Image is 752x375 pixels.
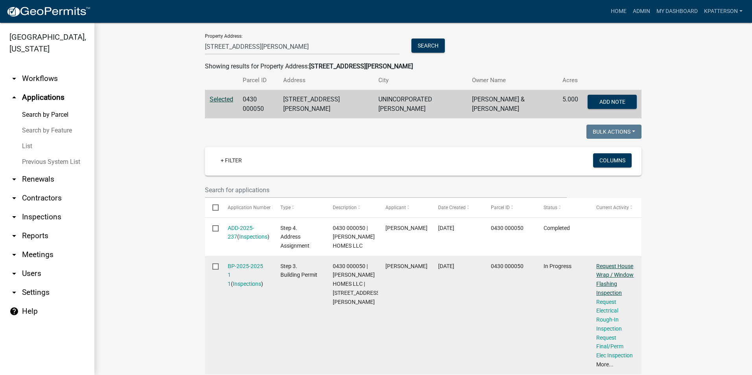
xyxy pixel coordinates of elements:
span: Step 3. Building Permit [280,263,317,278]
a: BP-2025-2025 1 1 [228,263,263,287]
span: Type [280,205,291,210]
a: Admin [630,4,653,19]
i: arrow_drop_down [9,175,19,184]
button: Columns [593,153,632,167]
i: arrow_drop_up [9,93,19,102]
div: Showing results for Property Address: [205,62,641,71]
td: [STREET_ADDRESS][PERSON_NAME] [278,90,374,119]
span: 0430 000050 [491,225,523,231]
span: Date Created [438,205,466,210]
span: Add Note [599,99,625,105]
span: 0430 000050 | BC STONE HOMES LLC [333,225,375,249]
a: My Dashboard [653,4,701,19]
span: 0430 000050 [491,263,523,269]
input: Search for applications [205,182,567,198]
span: Status [544,205,557,210]
span: Step 4. Address Assignment [280,225,310,249]
datatable-header-cell: Description [325,198,378,217]
td: UNINCORPORATED [PERSON_NAME] [374,90,467,119]
td: 0430 000050 [238,90,278,119]
button: Bulk Actions [586,125,641,139]
i: arrow_drop_down [9,288,19,297]
i: arrow_drop_down [9,212,19,222]
span: Dara Hester [385,225,428,231]
td: 5.000 [558,90,583,119]
span: Application Number [228,205,271,210]
i: arrow_drop_down [9,231,19,241]
span: Applicant [385,205,406,210]
datatable-header-cell: Application Number [220,198,273,217]
span: 05/22/2025 [438,225,454,231]
th: Acres [558,71,583,90]
i: arrow_drop_down [9,193,19,203]
datatable-header-cell: Select [205,198,220,217]
a: Request House Wrap / Window Flashing Inspection [596,263,634,296]
a: Request Electrical Rough-In Inspection [596,299,622,332]
a: ADD-2025-237 [228,225,254,240]
td: [PERSON_NAME] & [PERSON_NAME] [467,90,558,119]
a: Inspections [233,281,261,287]
span: Dara Hester [385,263,428,269]
button: Search [411,39,445,53]
a: Request Final/Perm Elec Inspection [596,335,633,359]
a: Home [608,4,630,19]
span: 0430 000050 | BC STONE HOMES LLC | 4113 HAMMETT RD [333,263,381,305]
strong: [STREET_ADDRESS][PERSON_NAME] [309,63,413,70]
i: arrow_drop_down [9,74,19,83]
i: help [9,307,19,316]
datatable-header-cell: Status [536,198,589,217]
th: Owner Name [467,71,558,90]
a: Inspections [239,233,267,240]
i: arrow_drop_down [9,269,19,278]
div: ( ) [228,224,265,242]
datatable-header-cell: Date Created [431,198,483,217]
a: + Filter [214,153,248,167]
datatable-header-cell: Parcel ID [483,198,536,217]
div: ( ) [228,262,265,289]
span: 05/22/2025 [438,263,454,269]
a: KPATTERSON [701,4,746,19]
span: Completed [544,225,570,231]
i: arrow_drop_down [9,250,19,259]
span: Current Activity [596,205,629,210]
span: Description [333,205,357,210]
button: Add Note [588,95,637,109]
th: City [374,71,467,90]
a: Selected [210,96,233,103]
a: More... [596,361,614,368]
datatable-header-cell: Current Activity [589,198,641,217]
datatable-header-cell: Type [273,198,325,217]
th: Address [278,71,374,90]
span: In Progress [544,263,571,269]
span: Parcel ID [491,205,510,210]
datatable-header-cell: Applicant [378,198,431,217]
th: Parcel ID [238,71,278,90]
